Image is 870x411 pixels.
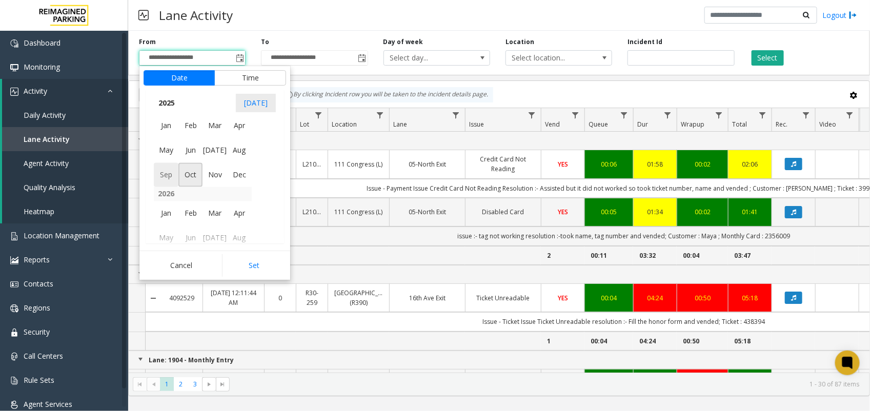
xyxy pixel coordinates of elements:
[735,207,765,217] a: 01:41
[178,162,203,187] span: Oct
[735,293,765,303] div: 05:18
[24,327,50,337] span: Security
[154,114,178,138] span: Jan
[234,51,245,65] span: Toggle popup
[227,138,252,163] td: 2025 Aug
[683,159,722,169] div: 00:02
[24,303,50,313] span: Regions
[661,108,675,122] a: Dur Filter Menu
[2,199,128,223] a: Heatmap
[640,293,671,303] a: 04:24
[227,138,252,163] span: Aug
[178,201,203,226] td: 2026 Feb
[332,120,357,129] span: Location
[24,182,75,192] span: Quality Analysis
[203,162,227,187] span: Nov
[144,70,215,86] button: Date tab
[569,108,582,122] a: Vend Filter Menu
[129,108,869,373] div: Data table
[591,207,627,217] a: 00:05
[712,108,726,122] a: Wrapup Filter Menu
[203,225,227,250] td: 2026 Jul
[203,138,227,163] td: 2025 Jul
[154,225,178,250] span: May
[300,120,309,129] span: Lot
[216,377,230,392] span: Go to the last page
[203,201,227,226] span: Mar
[356,51,368,65] span: Toggle popup
[732,120,747,129] span: Total
[776,120,787,129] span: Rec.
[24,158,69,168] span: Agent Activity
[178,114,203,138] td: 2025 Feb
[843,108,857,122] a: Video Filter Menu
[334,288,383,307] a: [GEOGRAPHIC_DATA] (R390)
[640,207,671,217] div: 01:34
[302,159,321,169] a: L21066000
[683,293,722,303] div: 00:50
[558,294,568,302] span: YES
[154,138,178,163] span: May
[469,120,484,129] span: Issue
[160,377,174,391] span: Page 1
[227,225,252,250] span: Aug
[591,159,627,169] div: 00:06
[178,114,203,138] span: Feb
[24,110,66,120] span: Daily Activity
[584,332,633,351] td: 00:04
[10,232,18,240] img: 'icon'
[24,375,54,385] span: Rule Sets
[214,70,286,86] button: Time tab
[24,207,54,216] span: Heatmap
[591,293,627,303] a: 00:04
[735,159,765,169] a: 02:06
[227,114,252,138] td: 2025 Apr
[10,401,18,409] img: 'icon'
[222,254,287,277] button: Set
[548,293,578,303] a: YES
[209,288,258,307] a: [DATE] 12:11:44 AM
[677,246,728,265] td: 00:04
[154,95,179,111] span: 2025
[24,351,63,361] span: Call Centers
[541,246,584,265] td: 2
[10,328,18,337] img: 'icon'
[384,51,469,65] span: Select day...
[203,162,227,187] td: 2025 Nov
[138,3,149,28] img: pageIcon
[227,114,252,138] span: Apr
[548,159,578,169] a: YES
[205,380,213,388] span: Go to the next page
[178,201,203,226] span: Feb
[334,207,383,217] a: 111 Congress (L)
[302,288,321,307] a: R30-259
[2,175,128,199] a: Quality Analysis
[10,64,18,72] img: 'icon'
[24,134,70,144] span: Lane Activity
[203,138,227,163] span: [DATE]
[203,114,227,138] span: Mar
[136,355,145,363] a: Collapse Group
[683,207,722,217] div: 00:02
[640,159,671,169] a: 01:58
[24,279,53,289] span: Contacts
[227,225,252,250] td: 2026 Aug
[24,38,60,48] span: Dashboard
[849,10,857,20] img: logout
[154,225,178,250] td: 2026 May
[24,255,50,264] span: Reports
[178,225,203,250] td: 2026 Jun
[681,120,704,129] span: Wrapup
[545,120,560,129] span: Vend
[2,79,128,103] a: Activity
[752,50,784,66] button: Select
[756,108,770,122] a: Total Filter Menu
[373,108,387,122] a: Location Filter Menu
[188,377,202,391] span: Page 3
[728,332,772,351] td: 05:18
[261,37,269,47] label: To
[10,304,18,313] img: 'icon'
[2,103,128,127] a: Daily Activity
[146,294,161,302] a: Collapse Details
